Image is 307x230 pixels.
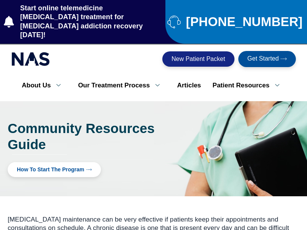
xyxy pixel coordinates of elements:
img: national addiction specialists online suboxone clinic - logo [12,50,50,68]
a: New Patient Packet [162,51,234,67]
span: New Patient Packet [172,56,225,62]
h1: Community Resources Guide [8,120,184,153]
a: Articles [171,77,206,94]
span: [PHONE_NUMBER] [184,18,303,26]
a: Get Started [238,51,296,67]
span: Get Started [248,56,279,62]
a: Our Treatment Process [72,77,171,94]
a: About Us [16,77,73,94]
a: Start online telemedicine [MEDICAL_DATA] treatment for [MEDICAL_DATA] addiction recovery [DATE]! [4,4,162,40]
a: How to Start the program [8,162,101,177]
a: Patient Resources [207,77,291,94]
a: [PHONE_NUMBER] [167,15,304,28]
span: How to Start the program [17,167,84,172]
span: Start online telemedicine [MEDICAL_DATA] treatment for [MEDICAL_DATA] addiction recovery [DATE]! [18,4,162,40]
